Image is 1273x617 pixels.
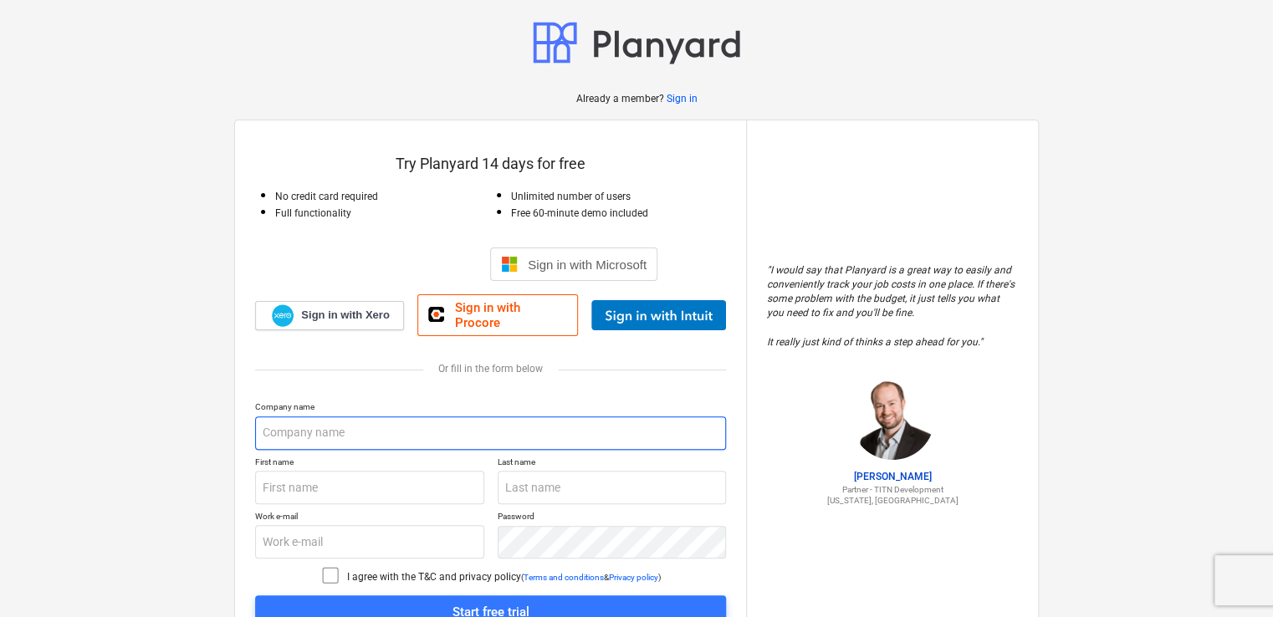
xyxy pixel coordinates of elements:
p: [PERSON_NAME] [767,470,1018,484]
a: Terms and conditions [524,573,604,582]
a: Sign in with Xero [255,301,404,330]
img: Microsoft logo [501,256,518,273]
a: Sign in with Procore [417,294,578,336]
div: Or fill in the form below [255,363,726,375]
p: Work e-mail [255,511,484,525]
span: Sign in with Xero [301,308,389,323]
img: Jordan Cohen [851,376,934,460]
p: Company name [255,401,726,416]
p: Unlimited number of users [511,190,727,204]
p: Last name [498,456,727,471]
a: Sign in [667,92,698,106]
input: First name [255,471,484,504]
p: First name [255,456,484,471]
p: Free 60-minute demo included [511,207,727,221]
p: " I would say that Planyard is a great way to easily and conveniently track your job costs in one... [767,263,1018,349]
img: Xero logo [272,304,294,327]
p: No credit card required [275,190,491,204]
span: Sign in with Microsoft [528,258,647,272]
span: Sign in with Procore [454,300,567,330]
input: Company name [255,416,726,450]
input: Work e-mail [255,525,484,558]
p: ( & ) [521,572,661,583]
iframe: Sign in with Google Button [315,246,485,283]
input: Last name [498,471,727,504]
p: Already a member? [576,92,667,106]
p: Password [498,511,727,525]
p: I agree with the T&C and privacy policy [347,570,521,584]
p: Partner - TITN Development [767,484,1018,495]
p: [US_STATE], [GEOGRAPHIC_DATA] [767,495,1018,506]
p: Full functionality [275,207,491,221]
a: Privacy policy [609,573,658,582]
p: Try Planyard 14 days for free [255,154,726,174]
